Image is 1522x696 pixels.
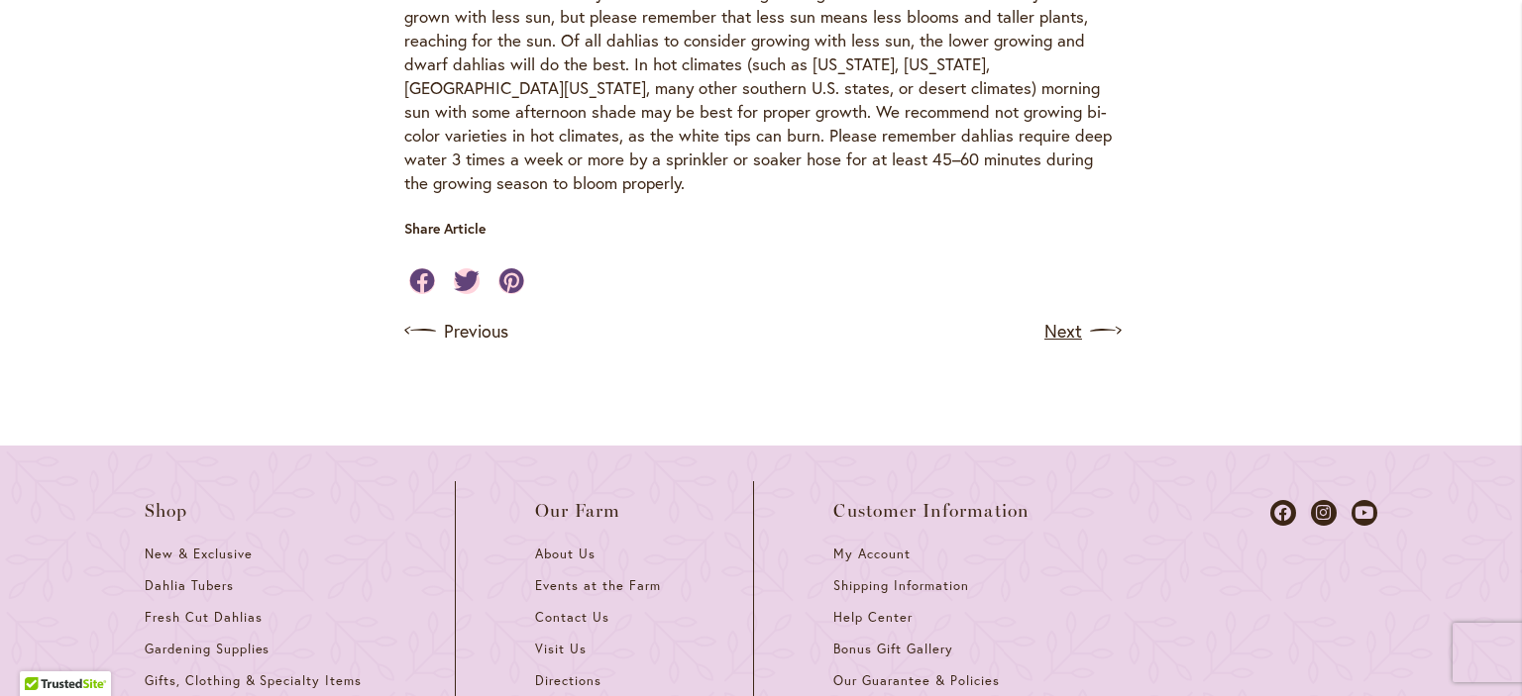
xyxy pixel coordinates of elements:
[833,546,911,562] span: My Account
[535,501,620,521] span: Our Farm
[498,268,524,294] a: Share on Pinterest
[833,501,1030,521] span: Customer Information
[404,315,508,347] a: Previous
[535,609,609,626] span: Contact Us
[404,315,436,347] img: arrow icon
[145,577,234,594] span: Dahlia Tubers
[454,268,480,294] a: Share on Twitter
[1270,500,1296,526] a: Dahlias on Facebook
[409,268,435,294] a: Share on Facebook
[145,501,188,521] span: Shop
[1090,315,1122,347] img: arrow icon
[1044,315,1118,347] a: Next
[535,577,660,594] span: Events at the Farm
[1311,500,1337,526] a: Dahlias on Instagram
[833,609,913,626] span: Help Center
[833,577,968,594] span: Shipping Information
[1352,500,1377,526] a: Dahlias on Youtube
[145,546,253,562] span: New & Exclusive
[145,609,263,626] span: Fresh Cut Dahlias
[404,219,514,239] p: Share Article
[535,546,596,562] span: About Us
